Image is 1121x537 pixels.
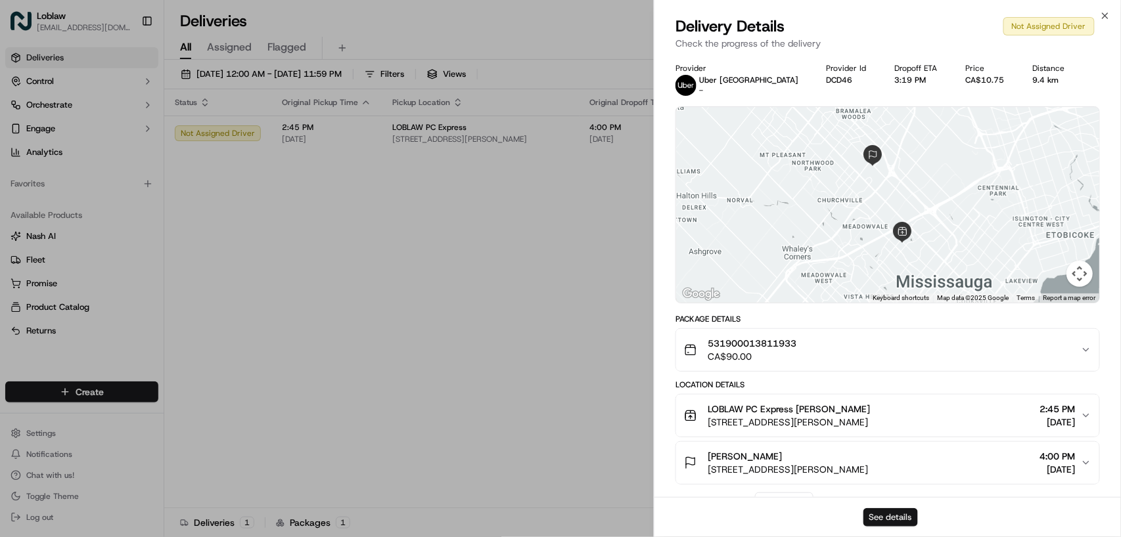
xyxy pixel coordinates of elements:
[34,85,237,98] input: Got a question? Start typing here...
[1040,402,1076,416] span: 2:45 PM
[708,416,870,429] span: [STREET_ADDRESS][PERSON_NAME]
[1043,294,1095,301] a: Report a map error
[59,139,181,149] div: We're available if you need us!
[708,350,796,363] span: CA$90.00
[13,13,39,39] img: Nash
[223,129,239,145] button: Start new chat
[124,293,211,307] span: API Documentation
[966,75,1012,85] div: CA$10.75
[676,329,1099,371] button: 531900013811933CA$90.00
[1032,63,1072,74] div: Distance
[675,37,1100,50] p: Check the progress of the delivery
[26,204,37,215] img: 1736555255976-a54dd68f-1ca7-489b-9aae-adbdc363a1c4
[13,53,239,74] p: Welcome 👋
[131,326,159,335] span: Pylon
[679,286,723,303] img: Google
[966,63,1012,74] div: Price
[675,379,1100,390] div: Location Details
[1066,261,1093,287] button: Map camera controls
[109,204,114,214] span: •
[8,288,106,312] a: 📗Knowledge Base
[26,293,101,307] span: Knowledge Base
[675,16,785,37] span: Delivery Details
[1017,294,1035,301] a: Terms (opens in new tab)
[675,75,697,96] img: uber-new-logo.jpeg
[13,125,37,149] img: 1736555255976-a54dd68f-1ca7-489b-9aae-adbdc363a1c4
[204,168,239,184] button: See all
[755,492,813,508] button: Add Event
[827,63,874,74] div: Provider Id
[13,191,34,212] img: Joseph V.
[1040,463,1076,476] span: [DATE]
[1040,450,1076,463] span: 4:00 PM
[116,239,143,249] span: [DATE]
[895,63,945,74] div: Dropoff ETA
[116,204,143,214] span: [DATE]
[1040,416,1076,429] span: [DATE]
[863,508,918,526] button: See details
[13,226,34,247] img: Angelique Valdez
[827,75,853,85] button: DCD46
[708,337,796,350] span: 531900013811933
[708,402,870,416] span: LOBLAW PC Express [PERSON_NAME]
[111,295,122,305] div: 💻
[675,314,1100,324] div: Package Details
[679,286,723,303] a: Open this area in Google Maps (opens a new window)
[675,495,747,505] div: Delivery Activity
[26,240,37,250] img: 1736555255976-a54dd68f-1ca7-489b-9aae-adbdc363a1c4
[41,204,106,214] span: [PERSON_NAME]
[106,288,216,312] a: 💻API Documentation
[109,239,114,249] span: •
[13,295,24,305] div: 📗
[675,63,806,74] div: Provider
[873,293,929,303] button: Keyboard shortcuts
[699,75,798,85] p: Uber [GEOGRAPHIC_DATA]
[28,125,51,149] img: 1738778727109-b901c2ba-d612-49f7-a14d-d897ce62d23f
[1032,75,1072,85] div: 9.4 km
[676,395,1099,437] button: LOBLAW PC Express [PERSON_NAME][STREET_ADDRESS][PERSON_NAME]2:45 PM[DATE]
[708,450,782,463] span: [PERSON_NAME]
[937,294,1009,301] span: Map data ©2025 Google
[676,442,1099,484] button: [PERSON_NAME][STREET_ADDRESS][PERSON_NAME]4:00 PM[DATE]
[13,171,88,181] div: Past conversations
[708,463,868,476] span: [STREET_ADDRESS][PERSON_NAME]
[699,85,703,96] span: -
[895,75,945,85] div: 3:19 PM
[93,325,159,335] a: Powered byPylon
[59,125,216,139] div: Start new chat
[41,239,106,249] span: [PERSON_NAME]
